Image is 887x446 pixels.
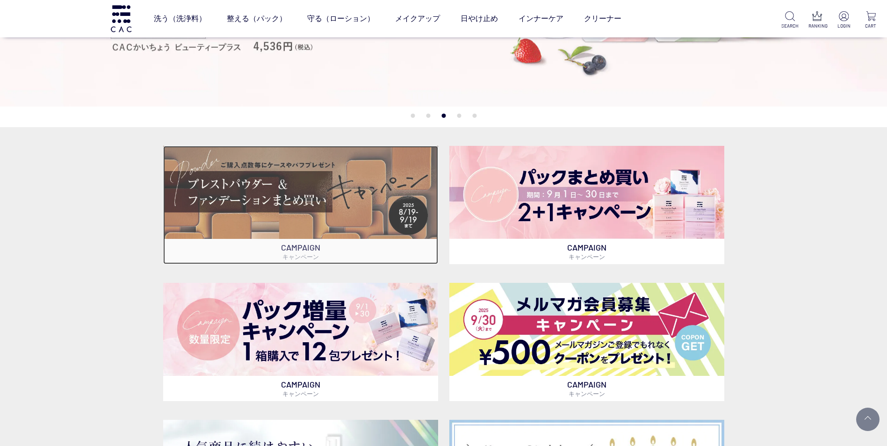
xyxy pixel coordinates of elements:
a: インナーケア [519,6,563,32]
p: CAMPAIGN [449,239,724,264]
img: パック増量キャンペーン [163,283,438,376]
img: メルマガ会員募集 [449,283,724,376]
a: メルマガ会員募集 メルマガ会員募集 CAMPAIGNキャンペーン [449,283,724,401]
a: 整える（パック） [227,6,287,32]
p: CAMPAIGN [449,376,724,401]
p: SEARCH [781,22,799,29]
p: CART [862,22,880,29]
a: 守る（ローション） [307,6,375,32]
button: 4 of 5 [457,114,461,118]
p: RANKING [808,22,826,29]
a: ベースメイクキャンペーン ベースメイクキャンペーン CAMPAIGNキャンペーン [163,146,438,264]
span: キャンペーン [569,390,605,397]
img: パックキャンペーン2+1 [449,146,724,239]
p: LOGIN [835,22,852,29]
a: 洗う（洗浄料） [154,6,206,32]
span: キャンペーン [569,253,605,260]
button: 1 of 5 [411,114,415,118]
p: CAMPAIGN [163,376,438,401]
img: ベースメイクキャンペーン [163,146,438,239]
a: パック増量キャンペーン パック増量キャンペーン CAMPAIGNキャンペーン [163,283,438,401]
button: 3 of 5 [441,114,446,118]
span: キャンペーン [282,390,319,397]
button: 5 of 5 [472,114,476,118]
a: LOGIN [835,11,852,29]
a: 日やけ止め [461,6,498,32]
span: キャンペーン [282,253,319,260]
a: メイクアップ [395,6,440,32]
a: パックキャンペーン2+1 パックキャンペーン2+1 CAMPAIGNキャンペーン [449,146,724,264]
p: CAMPAIGN [163,239,438,264]
img: logo [109,5,133,32]
a: CART [862,11,880,29]
a: RANKING [808,11,826,29]
button: 2 of 5 [426,114,430,118]
a: クリーナー [584,6,621,32]
a: SEARCH [781,11,799,29]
